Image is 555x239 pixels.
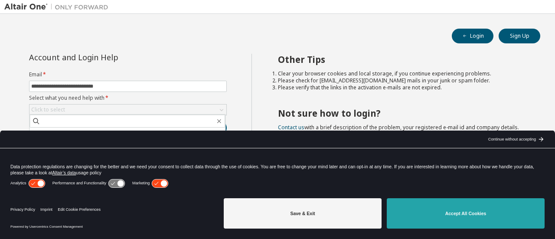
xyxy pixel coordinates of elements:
[29,71,227,78] label: Email
[278,84,525,91] li: Please verify that the links in the activation e-mails are not expired.
[278,70,525,77] li: Clear your browser cookies and local storage, if you continue experiencing problems.
[278,77,525,84] li: Please check for [EMAIL_ADDRESS][DOMAIN_NAME] mails in your junk or spam folder.
[29,105,226,115] div: Click to select
[278,124,519,138] span: with a brief description of the problem, your registered e-mail id and company details. Our suppo...
[278,124,304,131] a: Contact us
[278,108,525,119] h2: Not sure how to login?
[29,54,187,61] div: Account and Login Help
[31,106,65,113] div: Click to select
[452,29,493,43] button: Login
[499,29,540,43] button: Sign Up
[29,95,227,101] label: Select what you need help with
[278,54,525,65] h2: Other Tips
[4,3,113,11] img: Altair One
